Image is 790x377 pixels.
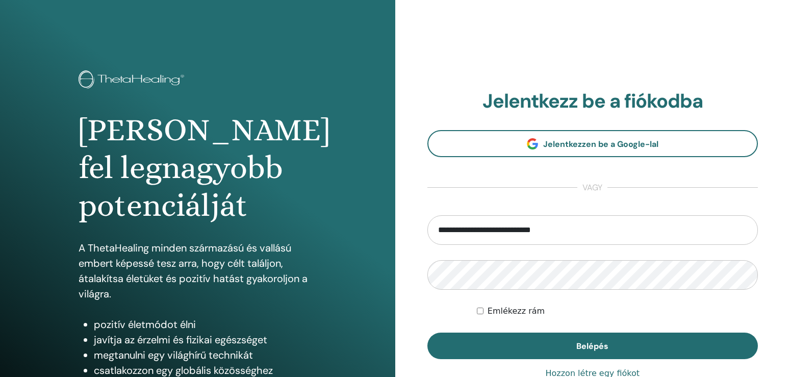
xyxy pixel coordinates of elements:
h1: [PERSON_NAME] fel legnagyobb potenciálját [79,111,316,225]
h2: Jelentkezz be a fiókodba [427,90,758,113]
span: Belépés [576,341,608,351]
span: Jelentkezzen be a Google-lal [543,139,658,149]
p: A ThetaHealing minden származású és vallású embert képessé tesz arra, hogy célt találjon, átalakí... [79,240,316,301]
li: javítja az érzelmi és fizikai egészséget [94,332,316,347]
span: vagy [577,182,607,194]
li: megtanulni egy világhírű technikát [94,347,316,363]
div: Keep me authenticated indefinitely or until I manually logout [477,305,758,317]
li: pozitív életmódot élni [94,317,316,332]
a: Jelentkezzen be a Google-lal [427,130,758,157]
label: Emlékezz rám [488,305,545,317]
button: Belépés [427,333,758,359]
